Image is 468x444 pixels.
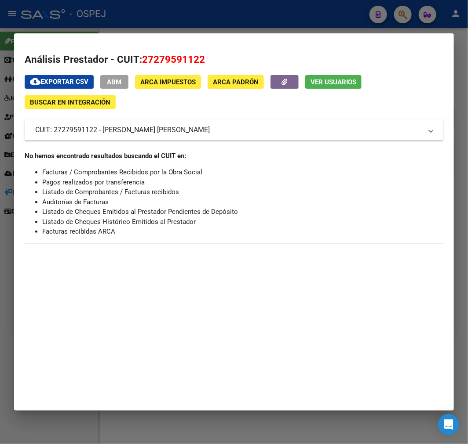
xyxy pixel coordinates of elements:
button: Buscar en Integración [25,95,116,109]
span: ARCA Impuestos [140,78,196,86]
li: Pagos realizados por transferencia [42,177,443,188]
button: Ver Usuarios [305,75,362,89]
li: Listado de Comprobantes / Facturas recibidos [42,187,443,197]
span: ARCA Padrón [213,78,259,86]
mat-panel-title: CUIT: 27279591122 - [PERSON_NAME] [PERSON_NAME] [35,125,422,135]
span: ABM [107,78,122,86]
li: Facturas / Comprobantes Recibidos por la Obra Social [42,167,443,177]
li: Auditorías de Facturas [42,197,443,207]
button: ARCA Impuestos [135,75,201,89]
mat-expansion-panel-header: CUIT: 27279591122 - [PERSON_NAME] [PERSON_NAME] [25,119,443,141]
span: Buscar en Integración [30,98,110,106]
button: Exportar CSV [25,75,94,89]
h2: Análisis Prestador - CUIT: [25,52,443,67]
button: ABM [100,75,128,89]
li: Facturas recibidas ARCA [42,227,443,237]
li: Listado de Cheques Histórico Emitidos al Prestador [42,217,443,227]
strong: No hemos encontrado resultados buscando el CUIT en: [25,152,186,160]
span: Ver Usuarios [311,78,356,86]
button: ARCA Padrón [208,75,264,89]
span: 27279591122 [142,54,205,65]
mat-icon: cloud_download [30,76,40,87]
div: Open Intercom Messenger [438,414,459,435]
span: Exportar CSV [30,78,88,86]
li: Listado de Cheques Emitidos al Prestador Pendientes de Depósito [42,207,443,217]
